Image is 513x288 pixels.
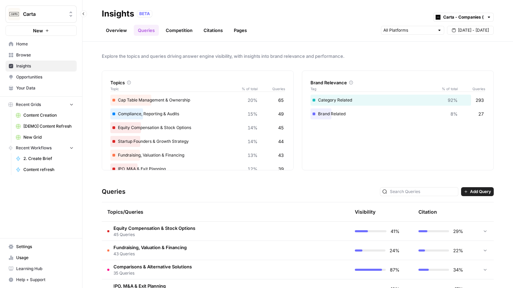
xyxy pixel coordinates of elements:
button: Help + Support [6,274,77,285]
span: 45 [278,124,284,131]
span: 87% [390,266,400,273]
div: Category Related [310,95,485,106]
span: Home [16,41,74,47]
span: 43 [278,152,284,159]
a: Content refresh [13,164,77,175]
div: Fundraising, Valuation & Financing [110,150,285,161]
span: 39 [278,166,284,172]
a: Usage [6,252,77,263]
div: Startup Founders & Growth Strategy [110,136,285,147]
a: Home [6,39,77,50]
a: Competition [162,25,197,36]
span: Comparisons & Alternative Solutions [113,263,192,270]
span: Content Creation [23,112,74,118]
span: 14% [248,138,258,145]
div: Brand Relevance [310,79,485,86]
span: Explore the topics and queries driving answer engine visibility, with insights into brand relevan... [102,53,494,60]
input: Carta - Companies (cap table) [443,14,484,21]
span: 27 [478,110,484,117]
span: [DEMO] Content Refresh [23,123,74,129]
div: Topics/Queries [107,202,279,221]
span: Settings [16,244,74,250]
button: [DATE] - [DATE] [447,26,494,35]
a: Settings [6,241,77,252]
span: 22% [453,247,463,254]
span: % of total [437,86,458,92]
span: Tag [310,86,437,92]
span: Help + Support [16,277,74,283]
span: 12% [248,166,258,172]
span: 14% [248,124,258,131]
span: Queries [458,86,485,92]
span: 29% [453,228,463,235]
span: [DATE] - [DATE] [458,27,489,33]
a: Learning Hub [6,263,77,274]
a: 2. Create Brief [13,153,77,164]
span: 15% [248,110,258,117]
div: Brand Related [310,108,485,119]
span: 44 [278,138,284,145]
button: Add Query [461,187,494,196]
div: IPO, M&A & Exit Planning [110,163,285,174]
span: 49 [278,110,284,117]
div: BETA [137,10,152,17]
span: Browse [16,52,74,58]
span: 293 [476,97,484,104]
span: Fundraising, Valuation & Financing [113,244,187,251]
div: Topics [110,79,285,86]
span: 43 Queries [113,251,187,257]
a: Your Data [6,83,77,94]
span: Content refresh [23,167,74,173]
span: Opportunities [16,74,74,80]
button: Recent Grids [6,99,77,110]
a: Overview [102,25,131,36]
span: Learning Hub [16,266,74,272]
span: Equity Compensation & Stock Options [113,225,195,232]
span: 8% [450,110,458,117]
img: Carta Logo [8,8,20,20]
span: New [33,27,43,34]
span: 2. Create Brief [23,156,74,162]
span: Add Query [470,189,491,195]
span: Insights [16,63,74,69]
a: Queries [134,25,159,36]
span: Queries [258,86,285,92]
a: [DEMO] Content Refresh [13,121,77,132]
span: 34% [453,266,463,273]
span: Carta [23,11,65,18]
div: Cap Table Management & Ownership [110,95,285,106]
span: 35 Queries [113,270,192,276]
a: New Grid [13,132,77,143]
span: 20% [248,97,258,104]
a: Opportunities [6,72,77,83]
input: Search Queries [390,188,456,195]
a: Content Creation [13,110,77,121]
span: 13% [248,152,258,159]
div: Insights [102,8,134,19]
span: New Grid [23,134,74,140]
span: Topic [110,86,237,92]
span: 41% [391,228,400,235]
span: 65 [278,97,284,104]
span: 45 Queries [113,232,195,238]
span: Usage [16,255,74,261]
a: Pages [230,25,251,36]
span: Your Data [16,85,74,91]
a: Citations [199,25,227,36]
button: Recent Workflows [6,143,77,153]
button: Workspace: Carta [6,6,77,23]
span: Recent Workflows [16,145,52,151]
div: Equity Compensation & Stock Options [110,122,285,133]
div: Visibility [355,209,375,215]
span: 24% [390,247,400,254]
a: Browse [6,50,77,61]
button: New [6,25,77,36]
span: 92% [448,97,458,104]
div: Compliance, Reporting & Audits [110,108,285,119]
a: Insights [6,61,77,72]
span: Recent Grids [16,102,41,108]
span: % of total [237,86,258,92]
div: Citation [418,202,437,221]
h3: Queries [102,187,125,196]
input: All Platforms [383,27,434,34]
